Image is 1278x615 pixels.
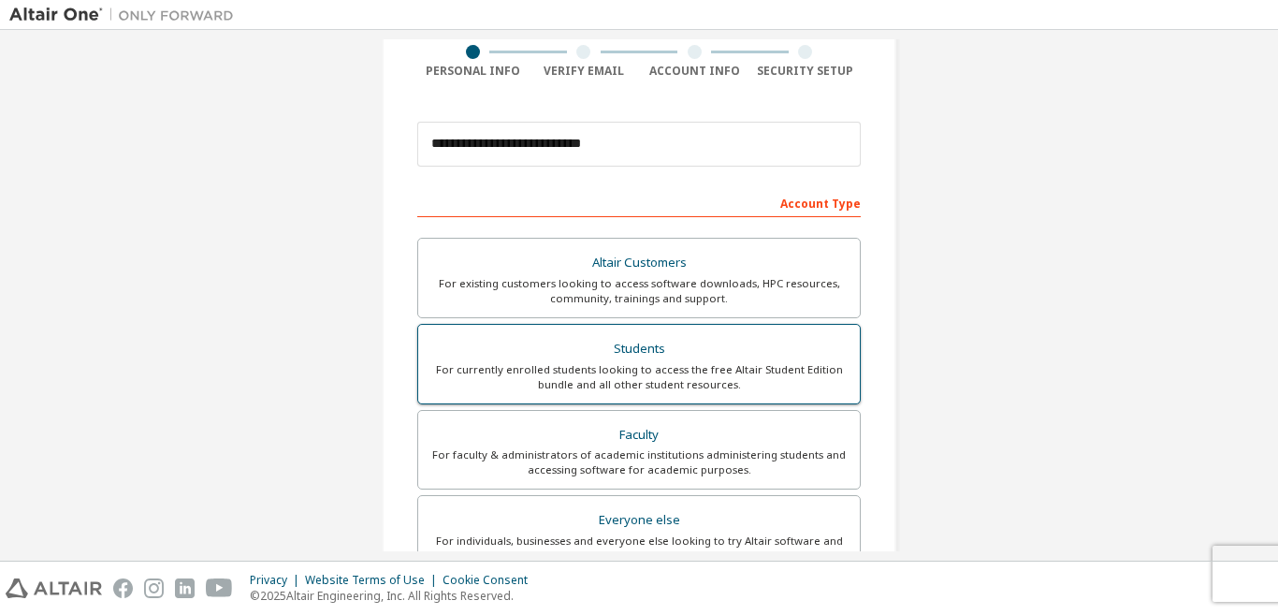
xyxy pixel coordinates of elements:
img: linkedin.svg [175,578,195,598]
div: For faculty & administrators of academic institutions administering students and accessing softwa... [429,447,849,477]
div: Students [429,336,849,362]
div: Security Setup [750,64,862,79]
div: Privacy [250,573,305,588]
div: Altair Customers [429,250,849,276]
div: For individuals, businesses and everyone else looking to try Altair software and explore our prod... [429,534,849,564]
p: © 2025 Altair Engineering, Inc. All Rights Reserved. [250,588,539,604]
img: facebook.svg [113,578,133,598]
img: altair_logo.svg [6,578,102,598]
div: Account Type [417,187,861,217]
div: Personal Info [417,64,529,79]
img: Altair One [9,6,243,24]
div: Faculty [429,422,849,448]
div: Everyone else [429,507,849,534]
div: For currently enrolled students looking to access the free Altair Student Edition bundle and all ... [429,362,849,392]
div: Cookie Consent [443,573,539,588]
img: youtube.svg [206,578,233,598]
div: Verify Email [529,64,640,79]
div: Website Terms of Use [305,573,443,588]
img: instagram.svg [144,578,164,598]
div: Account Info [639,64,750,79]
div: For existing customers looking to access software downloads, HPC resources, community, trainings ... [429,276,849,306]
